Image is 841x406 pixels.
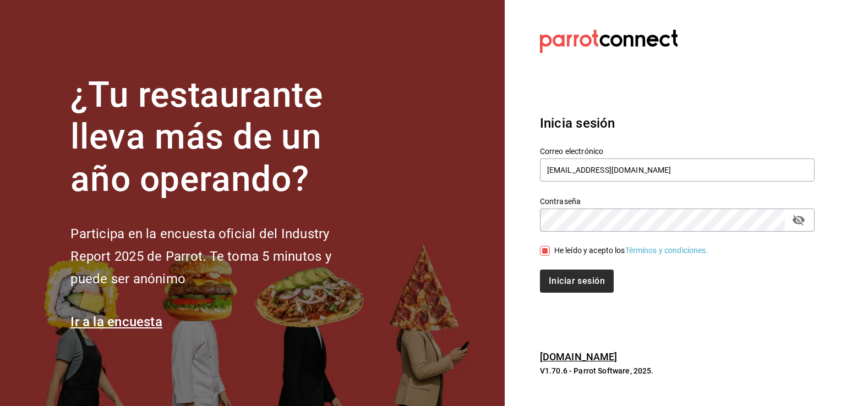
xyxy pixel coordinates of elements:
[540,197,815,205] label: Contraseña
[540,365,815,376] p: V1.70.6 - Parrot Software, 2025.
[625,246,708,255] a: Términos y condiciones.
[554,245,708,256] div: He leído y acepto los
[70,74,368,201] h1: ¿Tu restaurante lleva más de un año operando?
[540,113,815,133] h3: Inicia sesión
[540,351,618,363] a: [DOMAIN_NAME]
[789,211,808,229] button: passwordField
[540,158,815,182] input: Ingresa tu correo electrónico
[540,147,815,155] label: Correo electrónico
[70,314,162,330] a: Ir a la encuesta
[540,270,614,293] button: Iniciar sesión
[70,223,368,290] h2: Participa en la encuesta oficial del Industry Report 2025 de Parrot. Te toma 5 minutos y puede se...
